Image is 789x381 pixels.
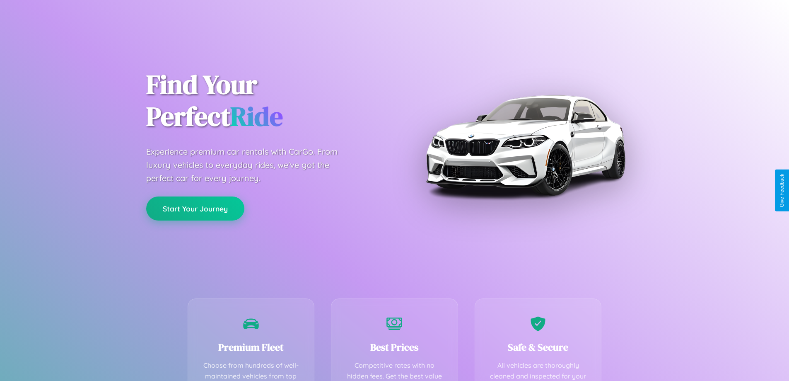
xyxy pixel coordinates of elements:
span: Ride [230,98,283,134]
h3: Premium Fleet [200,340,302,354]
button: Start Your Journey [146,197,244,221]
h1: Find Your Perfect [146,69,382,133]
h3: Safe & Secure [487,340,589,354]
p: Experience premium car rentals with CarGo. From luxury vehicles to everyday rides, we've got the ... [146,145,353,185]
div: Give Feedback [779,174,785,207]
img: Premium BMW car rental vehicle [422,41,629,249]
h3: Best Prices [344,340,445,354]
